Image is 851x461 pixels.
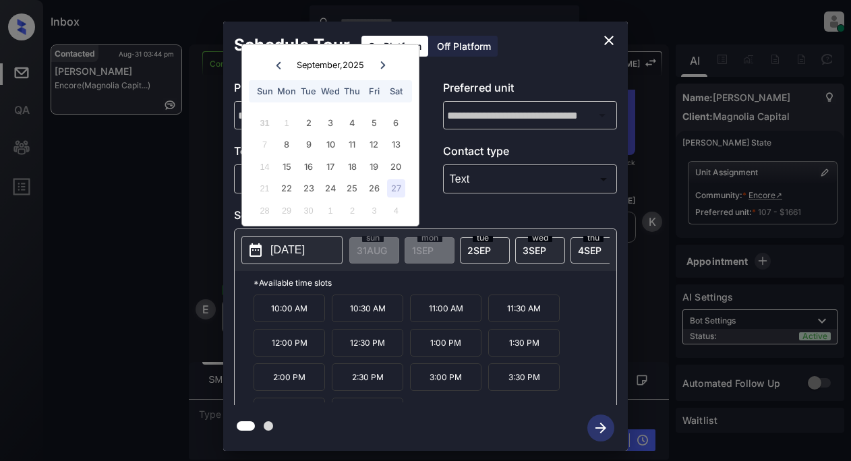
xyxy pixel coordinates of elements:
[343,179,361,197] div: Choose Thursday, September 25th, 2025
[410,363,481,391] p: 3:00 PM
[256,135,274,154] div: Not available Sunday, September 7th, 2025
[256,202,274,220] div: Not available Sunday, September 28th, 2025
[234,80,409,101] p: Preferred community
[578,245,601,256] span: 4 SEP
[254,295,325,322] p: 10:00 AM
[254,329,325,357] p: 12:00 PM
[297,60,364,70] div: September , 2025
[583,234,604,242] span: thu
[332,295,403,322] p: 10:30 AM
[387,202,405,220] div: Not available Saturday, October 4th, 2025
[256,179,274,197] div: Not available Sunday, September 21st, 2025
[528,234,552,242] span: wed
[488,363,560,391] p: 3:30 PM
[332,329,403,357] p: 12:30 PM
[595,27,622,54] button: close
[277,202,295,220] div: Not available Monday, September 29th, 2025
[343,158,361,176] div: Choose Thursday, September 18th, 2025
[365,202,383,220] div: Not available Friday, October 3rd, 2025
[515,237,565,264] div: date-select
[299,82,318,100] div: Tue
[343,82,361,100] div: Thu
[277,135,295,154] div: Choose Monday, September 8th, 2025
[246,112,414,221] div: month 2025-09
[321,135,339,154] div: Choose Wednesday, September 10th, 2025
[299,158,318,176] div: Choose Tuesday, September 16th, 2025
[365,135,383,154] div: Choose Friday, September 12th, 2025
[387,179,405,197] div: Choose Saturday, September 27th, 2025
[277,179,295,197] div: Choose Monday, September 22nd, 2025
[387,114,405,132] div: Choose Saturday, September 6th, 2025
[473,234,493,242] span: tue
[387,82,405,100] div: Sat
[299,135,318,154] div: Choose Tuesday, September 9th, 2025
[446,168,614,190] div: Text
[361,36,428,57] div: On Platform
[321,82,339,100] div: Wed
[234,143,409,164] p: Tour type
[443,143,618,164] p: Contact type
[223,22,361,69] h2: Schedule Tour
[365,82,383,100] div: Fri
[579,410,622,445] button: btn-next
[299,114,318,132] div: Choose Tuesday, September 2nd, 2025
[523,245,546,256] span: 3 SEP
[237,168,405,190] div: In Person
[365,114,383,132] div: Choose Friday, September 5th, 2025
[332,363,403,391] p: 2:30 PM
[321,114,339,132] div: Choose Wednesday, September 3rd, 2025
[343,202,361,220] div: Not available Thursday, October 2nd, 2025
[488,329,560,357] p: 1:30 PM
[277,158,295,176] div: Choose Monday, September 15th, 2025
[321,158,339,176] div: Choose Wednesday, September 17th, 2025
[343,135,361,154] div: Choose Thursday, September 11th, 2025
[321,202,339,220] div: Not available Wednesday, October 1st, 2025
[256,114,274,132] div: Not available Sunday, August 31st, 2025
[256,158,274,176] div: Not available Sunday, September 14th, 2025
[332,398,403,425] p: 4:30 PM
[387,135,405,154] div: Choose Saturday, September 13th, 2025
[254,271,616,295] p: *Available time slots
[467,245,491,256] span: 2 SEP
[343,114,361,132] div: Choose Thursday, September 4th, 2025
[256,82,274,100] div: Sun
[321,179,339,197] div: Choose Wednesday, September 24th, 2025
[410,329,481,357] p: 1:00 PM
[430,36,498,57] div: Off Platform
[270,242,305,258] p: [DATE]
[299,179,318,197] div: Choose Tuesday, September 23rd, 2025
[234,207,617,228] p: Select slot
[570,237,620,264] div: date-select
[241,236,343,264] button: [DATE]
[299,202,318,220] div: Not available Tuesday, September 30th, 2025
[277,82,295,100] div: Mon
[410,295,481,322] p: 11:00 AM
[254,398,325,425] p: 4:00 PM
[365,158,383,176] div: Choose Friday, September 19th, 2025
[387,158,405,176] div: Choose Saturday, September 20th, 2025
[254,363,325,391] p: 2:00 PM
[488,295,560,322] p: 11:30 AM
[277,114,295,132] div: Not available Monday, September 1st, 2025
[443,80,618,101] p: Preferred unit
[460,237,510,264] div: date-select
[365,179,383,197] div: Choose Friday, September 26th, 2025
